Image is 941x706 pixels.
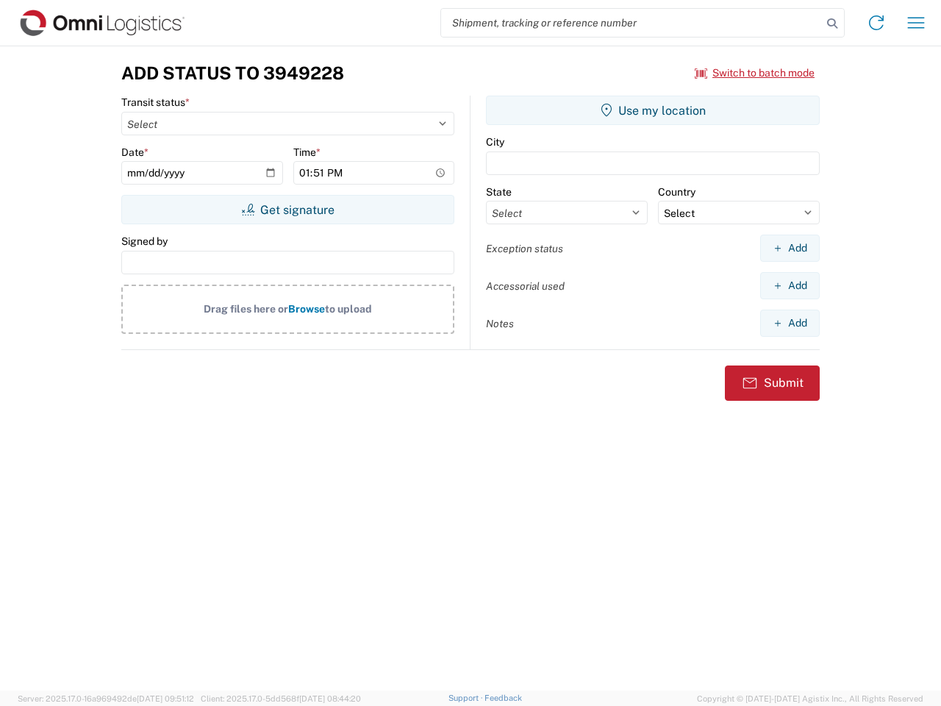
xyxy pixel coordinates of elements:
[441,9,822,37] input: Shipment, tracking or reference number
[695,61,815,85] button: Switch to batch mode
[121,63,344,84] h3: Add Status to 3949228
[658,185,695,199] label: Country
[201,694,361,703] span: Client: 2025.17.0-5dd568f
[486,279,565,293] label: Accessorial used
[448,693,485,702] a: Support
[121,96,190,109] label: Transit status
[204,303,288,315] span: Drag files here or
[293,146,321,159] label: Time
[299,694,361,703] span: [DATE] 08:44:20
[725,366,820,401] button: Submit
[486,317,514,330] label: Notes
[760,235,820,262] button: Add
[121,195,454,224] button: Get signature
[486,135,504,149] label: City
[486,185,512,199] label: State
[486,242,563,255] label: Exception status
[486,96,820,125] button: Use my location
[484,693,522,702] a: Feedback
[760,272,820,299] button: Add
[121,235,168,248] label: Signed by
[288,303,325,315] span: Browse
[137,694,194,703] span: [DATE] 09:51:12
[760,310,820,337] button: Add
[18,694,194,703] span: Server: 2025.17.0-16a969492de
[121,146,149,159] label: Date
[697,692,923,705] span: Copyright © [DATE]-[DATE] Agistix Inc., All Rights Reserved
[325,303,372,315] span: to upload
